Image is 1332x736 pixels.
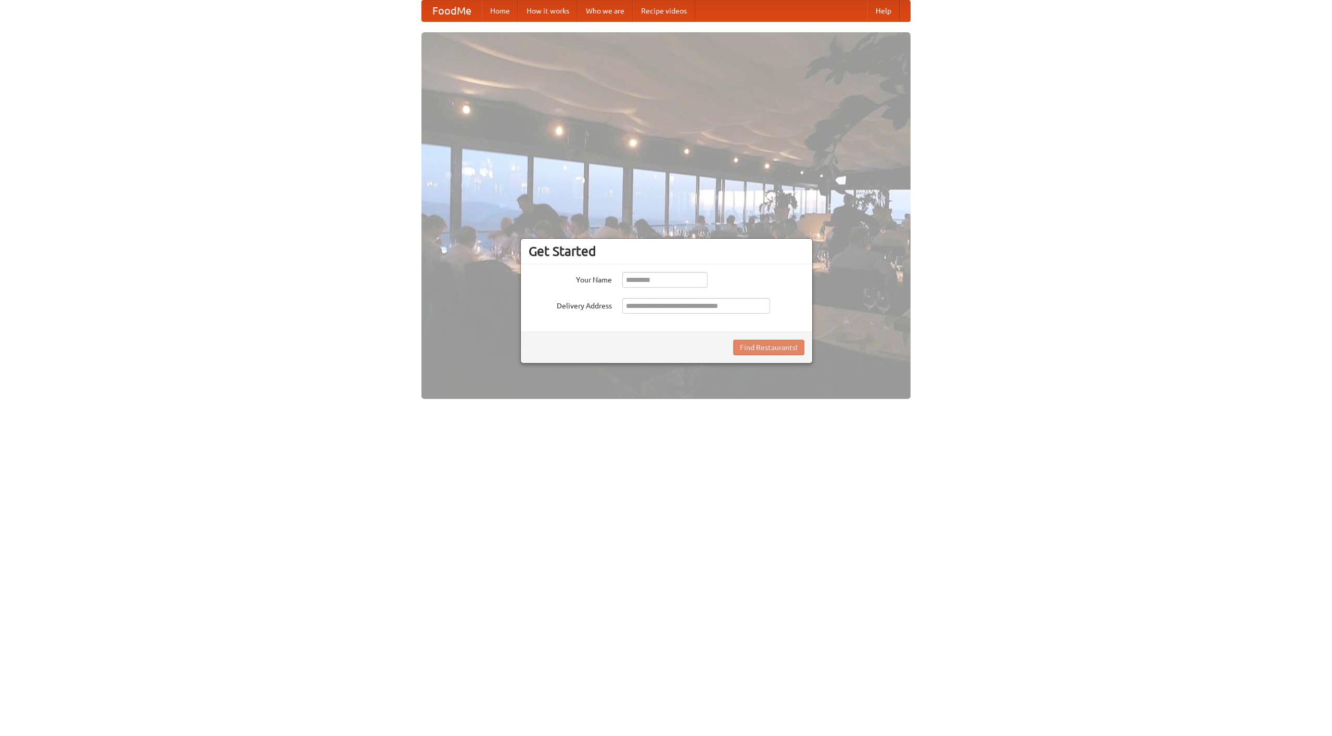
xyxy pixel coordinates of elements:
button: Find Restaurants! [733,340,804,355]
a: Help [867,1,900,21]
label: Your Name [529,272,612,285]
a: Recipe videos [633,1,695,21]
a: FoodMe [422,1,482,21]
h3: Get Started [529,243,804,259]
a: Home [482,1,518,21]
a: Who we are [578,1,633,21]
a: How it works [518,1,578,21]
label: Delivery Address [529,298,612,311]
